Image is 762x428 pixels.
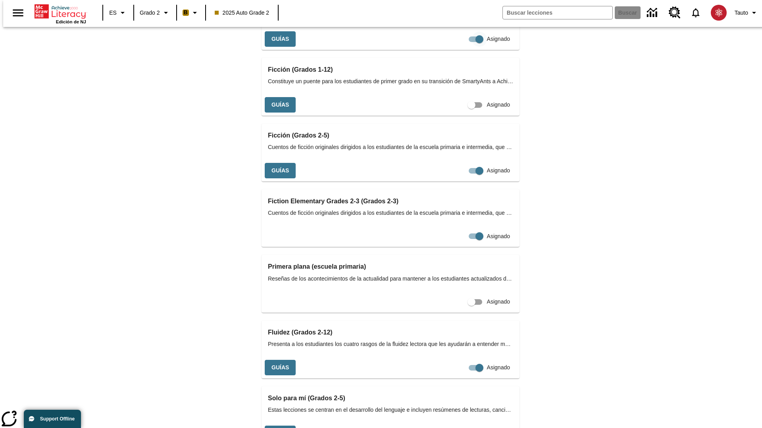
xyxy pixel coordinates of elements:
button: Boost El color de la clase es anaranjado claro. Cambiar el color de la clase. [179,6,203,20]
span: Edición de NJ [56,19,86,24]
button: Guías [265,163,296,178]
span: Reseñas de los acontecimientos de la actualidad para mantener a los estudiantes actualizados de l... [268,275,513,283]
h3: Primera plana (escuela primaria) [268,261,513,272]
button: Guías [265,360,296,375]
a: Centro de recursos, Se abrirá en una pestaña nueva. [664,2,685,23]
span: Cuentos de ficción originales dirigidos a los estudiantes de la escuela primaria e intermedia, qu... [268,143,513,151]
h3: Ficción (Grados 1-12) [268,64,513,75]
span: Asignado [487,166,510,175]
span: Estas lecciones se centran en el desarrollo del lenguaje e incluyen resúmenes de lecturas, cancio... [268,406,513,414]
button: Support Offline [24,410,81,428]
span: Cuentos de ficción originales dirigidos a los estudiantes de la escuela primaria e intermedia, qu... [268,209,513,217]
input: Buscar campo [503,6,612,19]
button: Perfil/Configuración [731,6,762,20]
button: Guías [265,31,296,47]
span: Support Offline [40,416,75,422]
button: Grado: Grado 2, Elige un grado [137,6,174,20]
h3: Fiction Elementary Grades 2-3 (Grados 2-3) [268,196,513,207]
h3: Fluidez (Grados 2-12) [268,327,513,338]
h3: Solo para mí (Grados 2-5) [268,393,513,404]
button: Lenguaje: ES, Selecciona un idioma [106,6,131,20]
button: Abrir el menú lateral [6,1,30,25]
span: Asignado [487,232,510,241]
span: Tauto [735,9,748,17]
span: Presenta a los estudiantes los cuatro rasgos de la fluidez lectora que les ayudarán a entender me... [268,340,513,348]
a: Portada [35,4,86,19]
span: 2025 Auto Grade 2 [215,9,269,17]
span: Asignado [487,298,510,306]
h3: Ficción (Grados 2-5) [268,130,513,141]
span: Asignado [487,363,510,372]
span: Asignado [487,35,510,43]
a: Notificaciones [685,2,706,23]
img: avatar image [711,5,727,21]
div: Portada [35,3,86,24]
span: Grado 2 [140,9,160,17]
button: Guías [265,97,296,113]
span: ES [109,9,117,17]
span: B [184,8,188,17]
button: Escoja un nuevo avatar [706,2,731,23]
span: Asignado [487,101,510,109]
span: Constituye un puente para los estudiantes de primer grado en su transición de SmartyAnts a Achiev... [268,77,513,86]
a: Centro de información [642,2,664,24]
